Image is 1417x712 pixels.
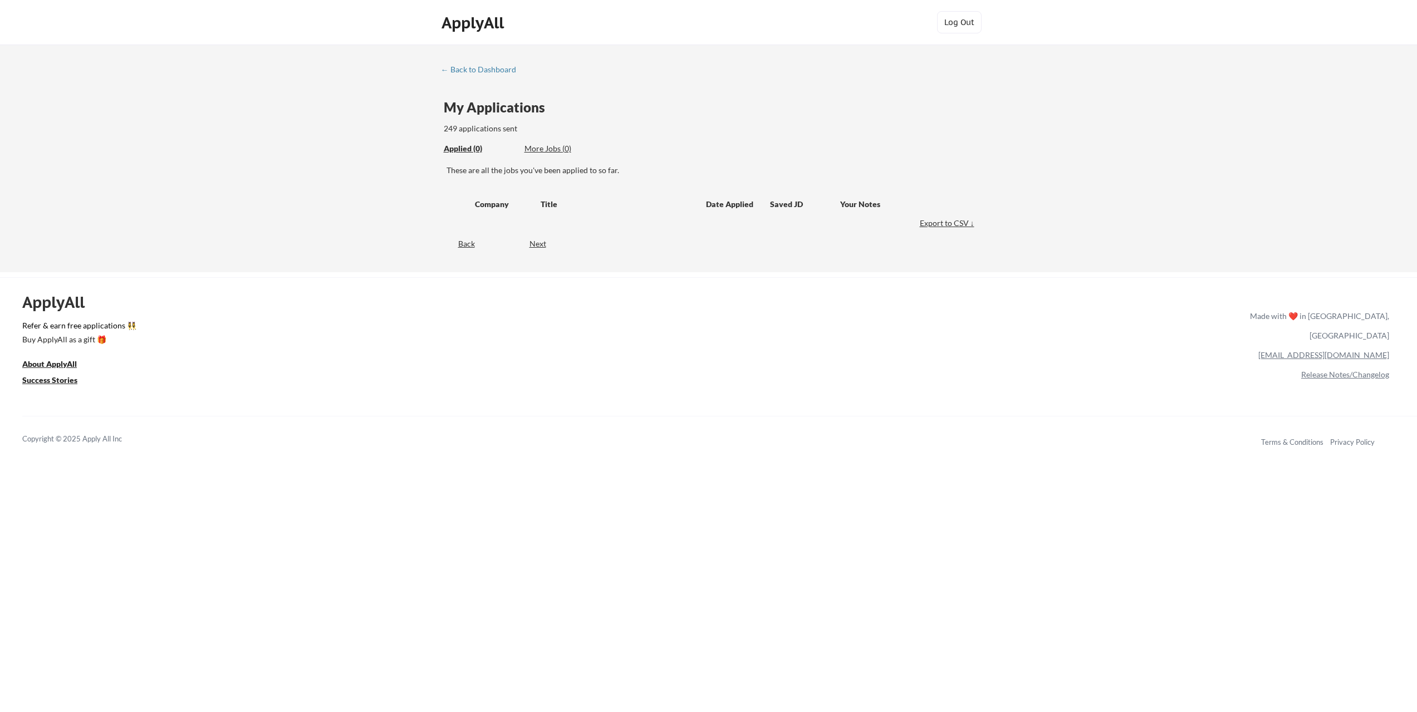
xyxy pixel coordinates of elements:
[524,143,606,154] div: More Jobs (0)
[1301,370,1389,379] a: Release Notes/Changelog
[541,199,695,210] div: Title
[442,13,507,32] div: ApplyAll
[441,66,524,73] div: ← Back to Dashboard
[444,143,516,154] div: Applied (0)
[22,375,77,385] u: Success Stories
[706,199,755,210] div: Date Applied
[444,123,659,134] div: 249 applications sent
[1246,306,1389,345] div: Made with ❤️ in [GEOGRAPHIC_DATA], [GEOGRAPHIC_DATA]
[444,143,516,155] div: These are all the jobs you've been applied to so far.
[22,293,97,312] div: ApplyAll
[1258,350,1389,360] a: [EMAIL_ADDRESS][DOMAIN_NAME]
[22,322,1017,333] a: Refer & earn free applications 👯‍♀️
[22,434,150,445] div: Copyright © 2025 Apply All Inc
[524,143,606,155] div: These are job applications we think you'd be a good fit for, but couldn't apply you to automatica...
[529,238,559,249] div: Next
[447,165,977,176] div: These are all the jobs you've been applied to so far.
[441,238,475,249] div: Back
[22,333,134,347] a: Buy ApplyAll as a gift 🎁
[22,359,77,369] u: About ApplyAll
[475,199,531,210] div: Company
[1261,438,1323,446] a: Terms & Conditions
[920,218,977,229] div: Export to CSV ↓
[1330,438,1375,446] a: Privacy Policy
[22,374,92,388] a: Success Stories
[770,194,840,214] div: Saved JD
[937,11,982,33] button: Log Out
[840,199,967,210] div: Your Notes
[22,358,92,372] a: About ApplyAll
[22,336,134,343] div: Buy ApplyAll as a gift 🎁
[444,101,554,114] div: My Applications
[441,65,524,76] a: ← Back to Dashboard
